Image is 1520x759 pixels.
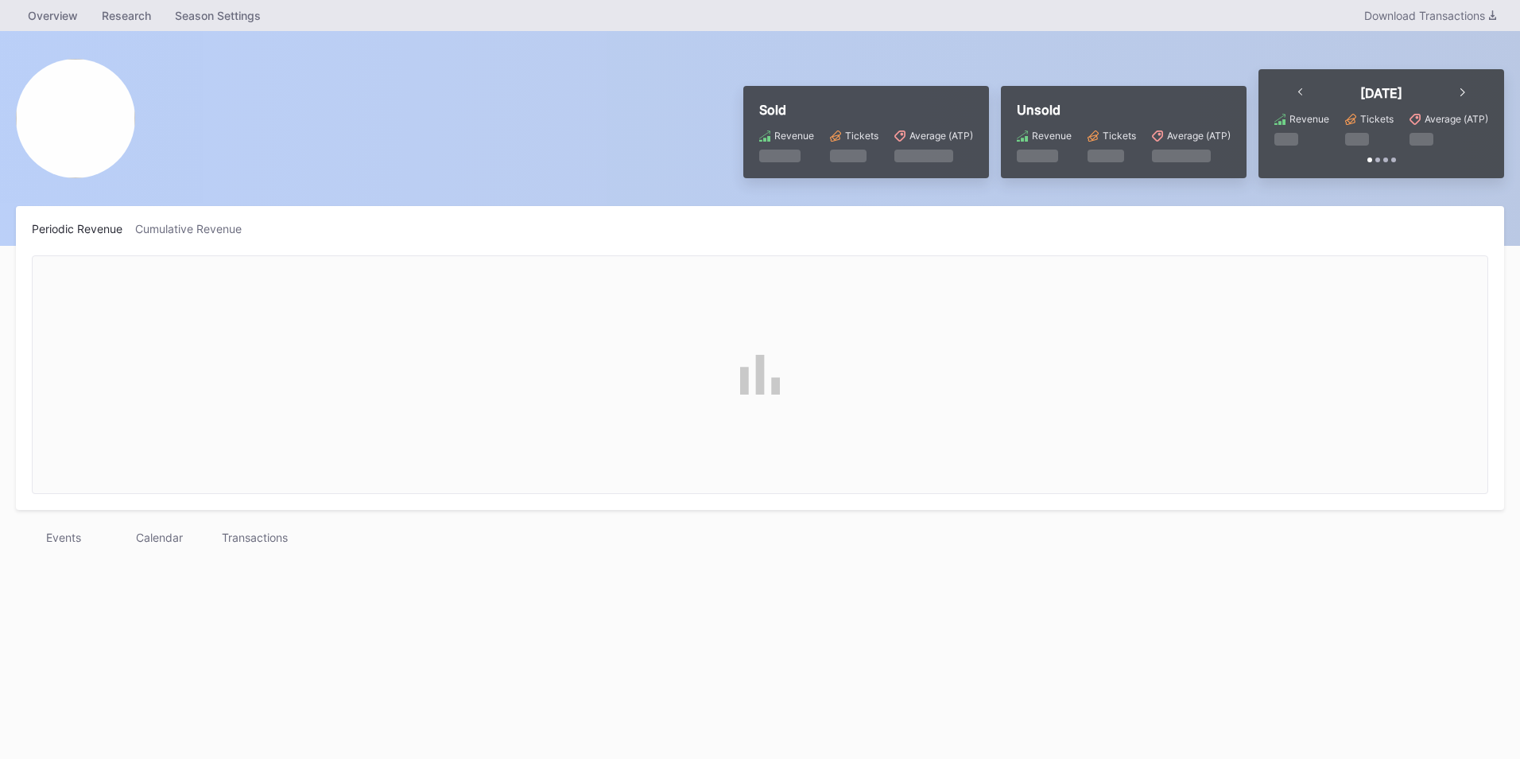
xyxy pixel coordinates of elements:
[135,222,254,235] div: Cumulative Revenue
[1360,85,1402,101] div: [DATE]
[909,130,973,142] div: Average (ATP)
[1017,102,1231,118] div: Unsold
[207,526,302,549] div: Transactions
[111,526,207,549] div: Calendar
[1103,130,1136,142] div: Tickets
[759,102,973,118] div: Sold
[163,4,273,27] a: Season Settings
[1167,130,1231,142] div: Average (ATP)
[1364,9,1496,22] div: Download Transactions
[90,4,163,27] a: Research
[32,222,135,235] div: Periodic Revenue
[1289,113,1329,125] div: Revenue
[16,4,90,27] a: Overview
[845,130,878,142] div: Tickets
[774,130,814,142] div: Revenue
[16,526,111,549] div: Events
[1425,113,1488,125] div: Average (ATP)
[1360,113,1394,125] div: Tickets
[1356,5,1504,26] button: Download Transactions
[1032,130,1072,142] div: Revenue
